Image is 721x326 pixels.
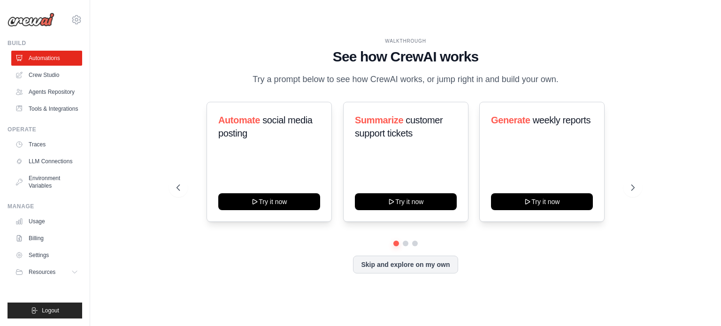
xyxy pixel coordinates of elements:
div: Manage [8,203,82,210]
span: Logout [42,307,59,314]
button: Logout [8,303,82,318]
a: Traces [11,137,82,152]
button: Try it now [218,193,320,210]
a: LLM Connections [11,154,82,169]
a: Agents Repository [11,84,82,99]
a: Billing [11,231,82,246]
div: Operate [8,126,82,133]
p: Try a prompt below to see how CrewAI works, or jump right in and build your own. [248,73,563,86]
span: customer support tickets [355,115,443,138]
a: Usage [11,214,82,229]
button: Resources [11,265,82,280]
button: Try it now [491,193,593,210]
a: Automations [11,51,82,66]
h1: See how CrewAI works [176,48,635,65]
a: Settings [11,248,82,263]
button: Skip and explore on my own [353,256,458,273]
div: Build [8,39,82,47]
span: Summarize [355,115,403,125]
span: social media posting [218,115,313,138]
span: weekly reports [533,115,591,125]
a: Environment Variables [11,171,82,193]
a: Crew Studio [11,68,82,83]
div: WALKTHROUGH [176,38,635,45]
span: Automate [218,115,260,125]
a: Tools & Integrations [11,101,82,116]
span: Generate [491,115,530,125]
img: Logo [8,13,54,27]
button: Try it now [355,193,457,210]
span: Resources [29,268,55,276]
